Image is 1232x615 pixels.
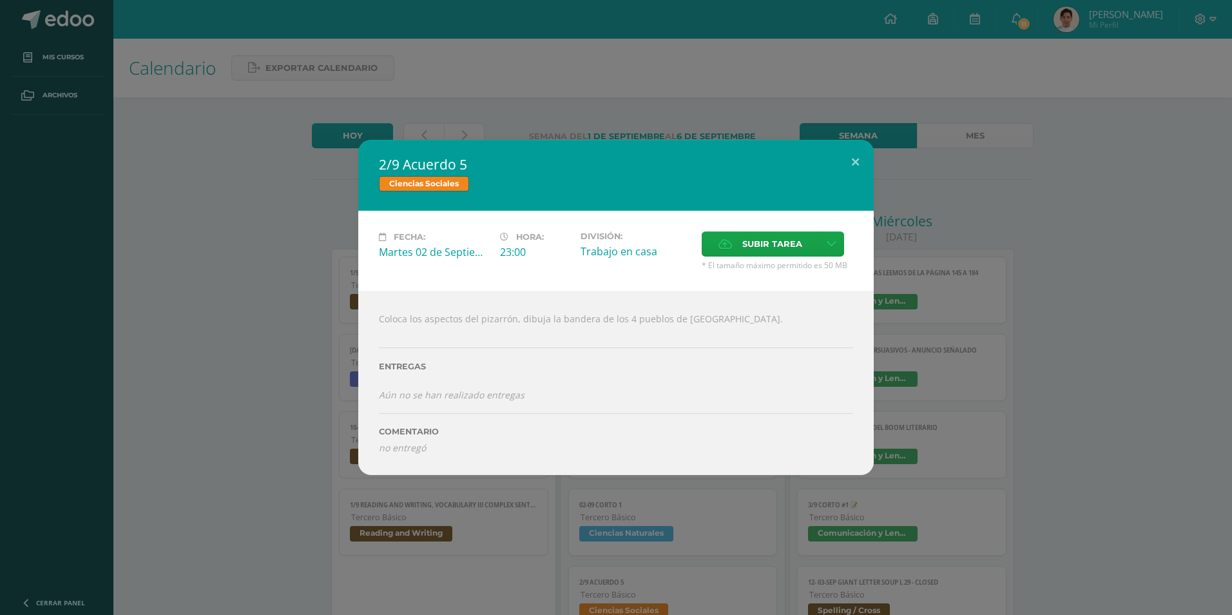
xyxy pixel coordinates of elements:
[394,232,425,242] span: Fecha:
[379,155,853,173] h2: 2/9 Acuerdo 5
[516,232,544,242] span: Hora:
[379,245,490,259] div: Martes 02 de Septiembre
[379,362,853,371] label: Entregas
[379,427,853,436] label: Comentario
[742,232,802,256] span: Subir tarea
[379,176,469,191] span: Ciencias Sociales
[702,260,853,271] span: * El tamaño máximo permitido es 50 MB
[500,245,570,259] div: 23:00
[837,140,874,184] button: Close (Esc)
[581,231,691,241] label: División:
[358,291,874,474] div: Coloca los aspectos del pizarrón, dibuja la bandera de los 4 pueblos de [GEOGRAPHIC_DATA].
[379,389,525,401] i: Aún no se han realizado entregas
[379,442,426,454] i: no entregó
[581,244,691,259] div: Trabajo en casa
